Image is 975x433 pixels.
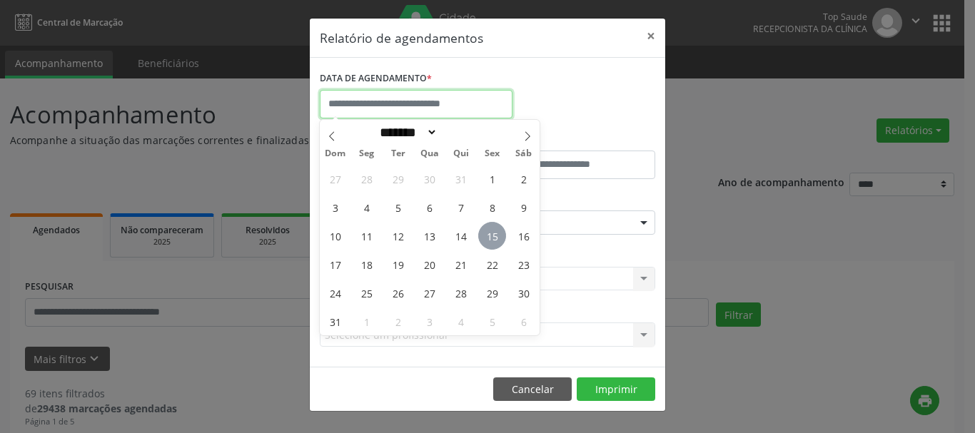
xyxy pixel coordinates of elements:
span: Agosto 9, 2025 [510,193,537,221]
span: Setembro 1, 2025 [353,307,380,335]
span: Agosto 13, 2025 [415,222,443,250]
span: Setembro 5, 2025 [478,307,506,335]
span: Agosto 25, 2025 [353,279,380,307]
label: DATA DE AGENDAMENTO [320,68,432,90]
button: Close [637,19,665,54]
span: Seg [351,149,383,158]
span: Agosto 4, 2025 [353,193,380,221]
span: Dom [320,149,351,158]
span: Agosto 23, 2025 [510,250,537,278]
span: Setembro 4, 2025 [447,307,475,335]
span: Julho 27, 2025 [321,165,349,193]
span: Agosto 22, 2025 [478,250,506,278]
span: Julho 29, 2025 [384,165,412,193]
span: Agosto 31, 2025 [321,307,349,335]
span: Sex [477,149,508,158]
span: Agosto 11, 2025 [353,222,380,250]
span: Agosto 24, 2025 [321,279,349,307]
span: Qua [414,149,445,158]
button: Cancelar [493,377,572,402]
span: Agosto 5, 2025 [384,193,412,221]
span: Agosto 17, 2025 [321,250,349,278]
span: Ter [383,149,414,158]
span: Agosto 28, 2025 [447,279,475,307]
input: Year [438,125,485,140]
span: Setembro 6, 2025 [510,307,537,335]
span: Setembro 3, 2025 [415,307,443,335]
span: Agosto 18, 2025 [353,250,380,278]
span: Agosto 7, 2025 [447,193,475,221]
h5: Relatório de agendamentos [320,29,483,47]
span: Agosto 27, 2025 [415,279,443,307]
span: Agosto 14, 2025 [447,222,475,250]
span: Julho 28, 2025 [353,165,380,193]
span: Agosto 8, 2025 [478,193,506,221]
span: Agosto 26, 2025 [384,279,412,307]
span: Agosto 10, 2025 [321,222,349,250]
span: Sáb [508,149,540,158]
span: Qui [445,149,477,158]
span: Agosto 29, 2025 [478,279,506,307]
span: Agosto 2, 2025 [510,165,537,193]
label: ATÉ [491,128,655,151]
span: Agosto 30, 2025 [510,279,537,307]
span: Julho 31, 2025 [447,165,475,193]
span: Agosto 19, 2025 [384,250,412,278]
span: Setembro 2, 2025 [384,307,412,335]
span: Agosto 15, 2025 [478,222,506,250]
span: Agosto 12, 2025 [384,222,412,250]
button: Imprimir [577,377,655,402]
select: Month [375,125,438,140]
span: Agosto 1, 2025 [478,165,506,193]
span: Agosto 21, 2025 [447,250,475,278]
span: Agosto 16, 2025 [510,222,537,250]
span: Agosto 3, 2025 [321,193,349,221]
span: Agosto 20, 2025 [415,250,443,278]
span: Julho 30, 2025 [415,165,443,193]
span: Agosto 6, 2025 [415,193,443,221]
